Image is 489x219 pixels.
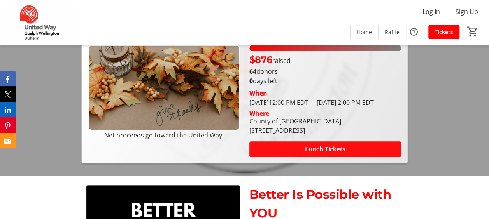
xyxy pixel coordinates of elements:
span: 0 [249,76,253,85]
span: [DATE] 2:00 PM EDT [308,98,374,107]
span: [DATE] 12:00 PM EDT [249,98,308,107]
a: Raffle [379,25,406,39]
span: Lunch Tickets [305,144,345,154]
button: Log In [416,5,446,18]
span: Sign Up [456,7,478,16]
img: Campaign CTA Media Photo [88,45,240,130]
button: Help [406,24,422,40]
img: United Way Guelph Wellington Dufferin's Logo [5,3,74,42]
p: days left [249,76,401,85]
span: Log In [422,7,440,16]
span: Raffle [385,28,400,36]
a: Home [351,25,378,39]
p: Net proceeds go toward the United Way! [88,130,240,140]
button: Cart [466,24,480,38]
div: County of [GEOGRAPHIC_DATA] [249,116,341,126]
span: - [308,98,317,107]
button: Sign Up [449,5,484,18]
div: Where [249,110,269,116]
button: Lunch Tickets [249,141,401,157]
b: 64 [249,67,256,76]
p: raised [249,53,291,67]
span: Tickets [435,28,453,36]
span: $876 [249,54,272,65]
p: donors [249,67,401,76]
div: When [249,89,267,98]
a: Tickets [428,25,459,39]
div: [STREET_ADDRESS] [249,126,341,135]
div: 100% of fundraising goal reached [249,45,401,51]
span: Home [357,28,372,36]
